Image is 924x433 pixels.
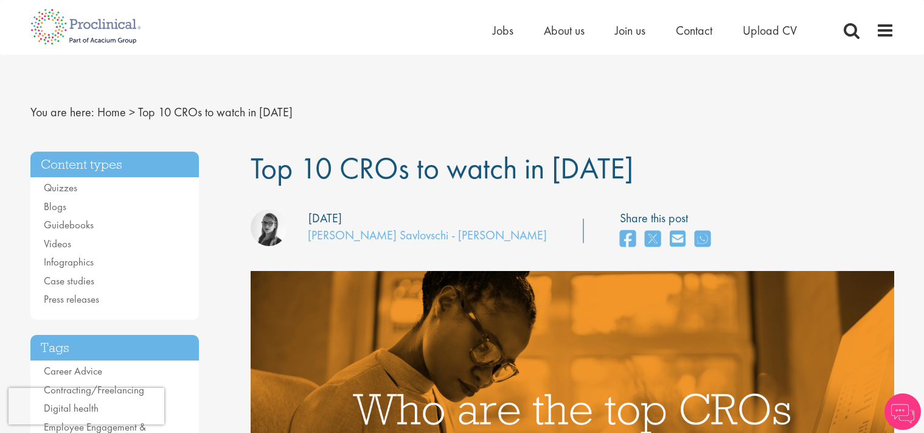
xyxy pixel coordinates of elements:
[44,292,99,306] a: Press releases
[97,104,126,120] a: breadcrumb link
[138,104,293,120] span: Top 10 CROs to watch in [DATE]
[645,227,661,253] a: share on twitter
[30,104,94,120] span: You are here:
[44,218,94,231] a: Guidebooks
[44,237,71,250] a: Videos
[44,383,144,396] a: Contracting/Freelancing
[9,388,164,424] iframe: reCAPTCHA
[620,209,717,227] label: Share this post
[670,227,686,253] a: share on email
[493,23,513,38] a: Jobs
[743,23,797,38] a: Upload CV
[544,23,585,38] a: About us
[676,23,712,38] a: Contact
[308,227,547,243] a: [PERSON_NAME] Savlovschi - [PERSON_NAME]
[30,335,200,361] h3: Tags
[251,149,633,188] span: Top 10 CROs to watch in [DATE]
[251,209,287,246] img: Theodora Savlovschi - Wicks
[44,200,66,213] a: Blogs
[129,104,135,120] span: >
[44,364,102,378] a: Career Advice
[308,209,342,227] div: [DATE]
[44,181,77,194] a: Quizzes
[615,23,645,38] a: Join us
[695,227,710,253] a: share on whats app
[884,393,921,430] img: Chatbot
[620,227,636,253] a: share on facebook
[44,274,94,287] a: Case studies
[30,152,200,178] h3: Content types
[44,255,94,269] a: Infographics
